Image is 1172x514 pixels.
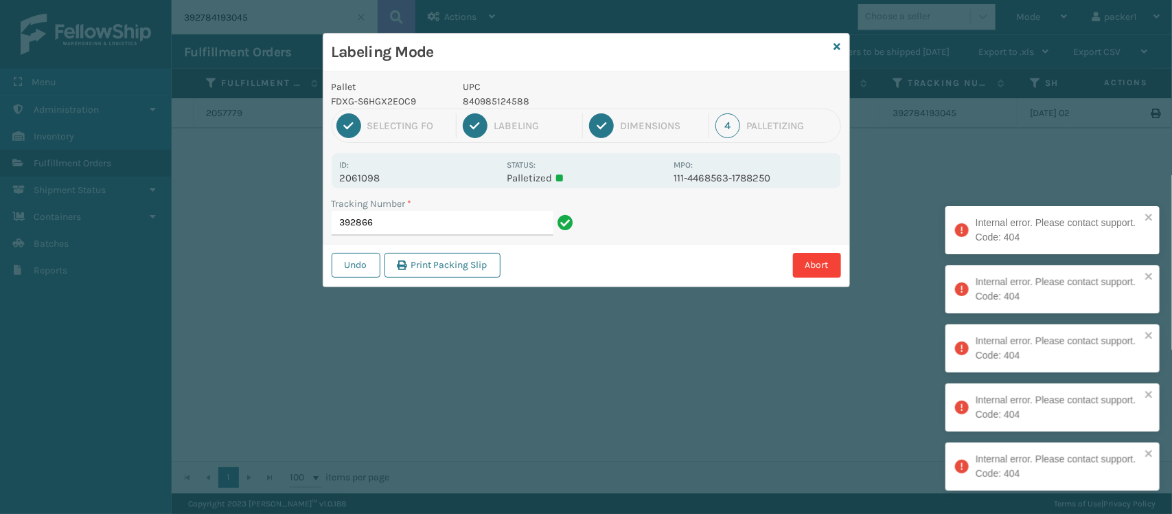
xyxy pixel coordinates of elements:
div: 1 [336,113,361,138]
button: close [1145,212,1154,225]
div: Internal error. Please contact support. Code: 404 [976,216,1140,245]
div: Internal error. Please contact support. Code: 404 [976,334,1140,363]
label: Id: [340,160,349,170]
button: Undo [332,253,380,278]
div: Internal error. Please contact support. Code: 404 [976,393,1140,422]
p: 2061098 [340,172,498,184]
p: 840985124588 [463,94,665,109]
label: Status: [507,160,536,170]
div: Internal error. Please contact support. Code: 404 [976,452,1140,481]
div: Internal error. Please contact support. Code: 404 [976,275,1140,304]
p: Palletized [507,172,665,184]
button: close [1145,330,1154,343]
h3: Labeling Mode [332,42,829,63]
button: Print Packing Slip [384,253,501,278]
div: Labeling [494,120,576,132]
p: Pallet [332,80,447,94]
div: Palletizing [746,120,836,132]
div: 2 [463,113,487,138]
p: FDXG-S6HGX2EOC9 [332,94,447,109]
div: 3 [589,113,614,138]
p: 111-4468563-1788250 [674,172,832,184]
button: Abort [793,253,841,278]
div: Selecting FO [367,120,450,132]
button: close [1145,448,1154,461]
label: MPO: [674,160,693,170]
button: close [1145,271,1154,284]
div: Dimensions [620,120,702,132]
div: 4 [715,113,740,138]
label: Tracking Number [332,197,412,211]
p: UPC [463,80,665,94]
button: close [1145,389,1154,402]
